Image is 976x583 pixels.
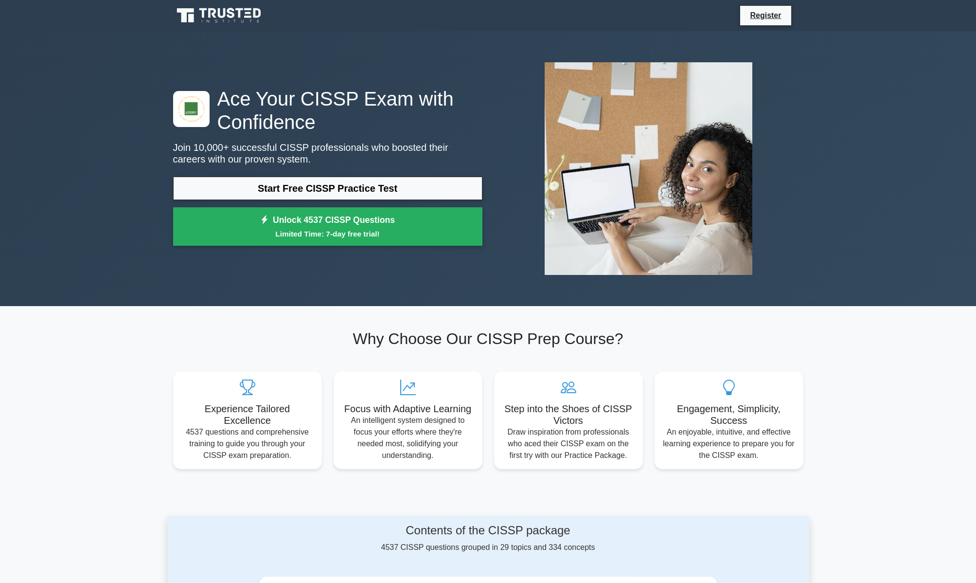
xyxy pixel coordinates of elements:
[185,228,470,239] small: Limited Time: 7-day free trial!
[662,426,796,461] p: An enjoyable, intuitive, and effective learning experience to prepare you for the CISSP exam.
[502,426,635,461] p: Draw inspiration from professionals who aced their CISSP exam on the first try with our Practice ...
[173,142,482,165] p: Join 10,000+ successful CISSP professionals who boosted their careers with our proven system.
[181,426,314,461] p: 4537 questions and comprehensive training to guide you through your CISSP exam preparation.
[173,87,482,134] h1: Ace Your CISSP Exam with Confidence
[181,403,314,426] h5: Experience Tailored Excellence
[173,207,482,246] a: Unlock 4537 CISSP QuestionsLimited Time: 7-day free trial!
[341,415,475,461] p: An intelligent system designed to focus your efforts where they're needed most, solidifying your ...
[259,524,717,538] h4: Contents of the CISSP package
[744,9,787,21] a: Register
[502,403,635,426] h5: Step into the Shoes of CISSP Victors
[173,329,803,348] h2: Why Choose Our CISSP Prep Course?
[662,403,796,426] h5: Engagement, Simplicity, Success
[259,524,717,553] div: 4537 CISSP questions grouped in 29 topics and 334 concepts
[341,403,475,415] h5: Focus with Adaptive Learning
[173,177,482,200] a: Start Free CISSP Practice Test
